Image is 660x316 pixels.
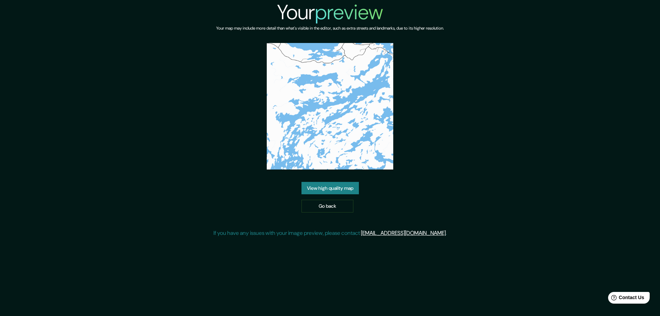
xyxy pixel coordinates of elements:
[216,25,444,32] h6: Your map may include more detail than what's visible in the editor, such as extra streets and lan...
[267,43,393,170] img: created-map-preview
[599,289,652,308] iframe: Help widget launcher
[301,182,359,195] a: View high quality map
[301,200,353,213] a: Go back
[213,229,447,237] p: If you have any issues with your image preview, please contact .
[361,229,446,237] a: [EMAIL_ADDRESS][DOMAIN_NAME]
